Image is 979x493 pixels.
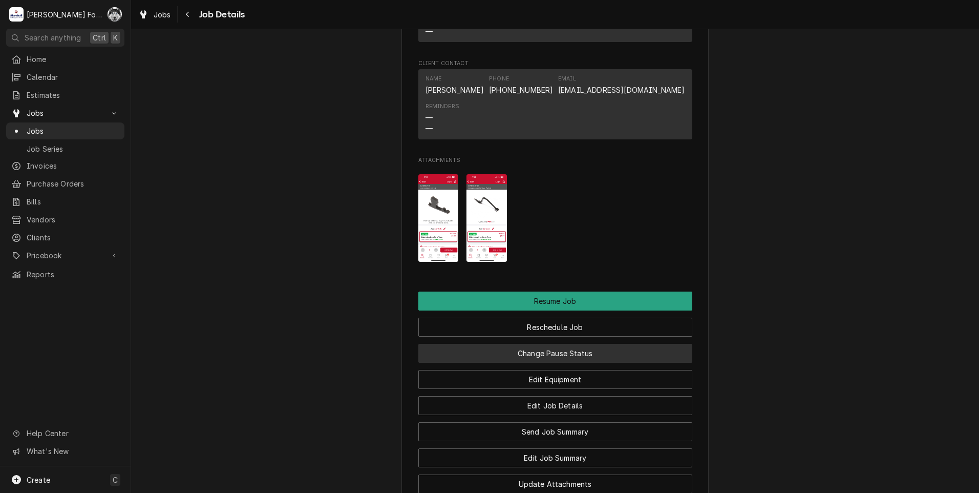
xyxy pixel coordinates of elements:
[418,441,692,467] div: Button Group Row
[418,318,692,337] button: Reschedule Job
[418,59,692,68] span: Client Contact
[6,51,124,68] a: Home
[27,232,119,243] span: Clients
[489,75,553,95] div: Phone
[6,425,124,442] a: Go to Help Center
[6,29,124,47] button: Search anythingCtrlK
[418,396,692,415] button: Edit Job Details
[425,75,442,83] div: Name
[418,156,692,165] span: Attachments
[27,446,118,457] span: What's New
[113,475,118,485] span: C
[154,9,171,20] span: Jobs
[25,32,81,43] span: Search anything
[27,196,119,207] span: Bills
[27,126,119,136] span: Jobs
[418,370,692,389] button: Edit Equipment
[27,90,119,100] span: Estimates
[27,108,104,118] span: Jobs
[93,32,106,43] span: Ctrl
[418,363,692,389] div: Button Group Row
[418,174,459,262] img: 9yeVpLMkQtOOc6qANtQq
[418,311,692,337] div: Button Group Row
[6,211,124,228] a: Vendors
[134,6,175,23] a: Jobs
[9,7,24,22] div: Marshall Food Equipment Service's Avatar
[6,87,124,104] a: Estimates
[27,269,119,280] span: Reports
[489,86,553,94] a: [PHONE_NUMBER]
[425,75,484,95] div: Name
[418,69,692,144] div: Client Contact List
[6,247,124,264] a: Go to Pricebook
[108,7,122,22] div: Chris Murphy (103)'s Avatar
[27,178,119,189] span: Purchase Orders
[27,72,119,83] span: Calendar
[27,54,119,65] span: Home
[418,422,692,441] button: Send Job Summary
[9,7,24,22] div: M
[113,32,118,43] span: K
[558,75,685,95] div: Email
[558,75,576,83] div: Email
[180,6,196,23] button: Navigate back
[418,292,692,311] button: Resume Job
[6,175,124,192] a: Purchase Orders
[425,85,484,95] div: [PERSON_NAME]
[418,167,692,270] span: Attachments
[425,123,433,134] div: —
[418,337,692,363] div: Button Group Row
[27,9,102,20] div: [PERSON_NAME] Food Equipment Service
[6,266,124,283] a: Reports
[425,112,433,123] div: —
[418,156,692,270] div: Attachments
[418,292,692,311] div: Button Group Row
[558,86,685,94] a: [EMAIL_ADDRESS][DOMAIN_NAME]
[418,415,692,441] div: Button Group Row
[418,448,692,467] button: Edit Job Summary
[6,69,124,86] a: Calendar
[108,7,122,22] div: C(
[418,389,692,415] div: Button Group Row
[27,214,119,225] span: Vendors
[6,140,124,157] a: Job Series
[6,105,124,121] a: Go to Jobs
[6,443,124,460] a: Go to What's New
[425,102,459,111] div: Reminders
[27,476,50,484] span: Create
[418,59,692,144] div: Client Contact
[6,122,124,139] a: Jobs
[418,344,692,363] button: Change Pause Status
[6,193,124,210] a: Bills
[196,8,245,22] span: Job Details
[425,26,433,37] div: —
[466,174,507,262] img: P5bMgsTtCKhlGJg88KUg
[27,250,104,261] span: Pricebook
[425,102,459,134] div: Reminders
[6,157,124,174] a: Invoices
[27,143,119,154] span: Job Series
[418,69,692,139] div: Contact
[27,160,119,171] span: Invoices
[27,428,118,439] span: Help Center
[489,75,509,83] div: Phone
[6,229,124,246] a: Clients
